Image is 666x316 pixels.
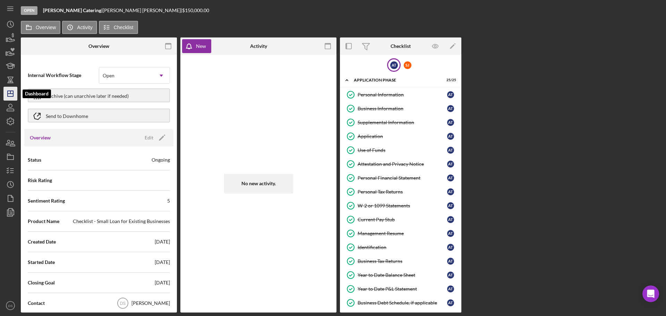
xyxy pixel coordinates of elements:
div: A T [447,119,454,126]
div: S J [404,61,411,69]
a: Business InformationAT [343,102,458,116]
div: Open Intercom Messenger [642,285,659,302]
span: Sentiment Rating [28,197,65,204]
div: Send to Downhome [46,109,88,122]
button: Checklist [99,21,138,34]
span: Closing Goal [28,279,55,286]
div: A T [447,105,454,112]
div: A T [447,174,454,181]
text: DS [120,301,126,306]
div: Checklist - Small Loan for Existing Businesses [73,218,170,225]
span: Product Name [28,218,59,225]
div: A T [447,161,454,168]
a: Use of FundsAT [343,143,458,157]
div: Use of Funds [358,147,447,153]
div: | [43,8,103,13]
button: DS [3,299,17,313]
span: Started Date [28,259,55,266]
a: Current Pay StubAT [343,213,458,227]
button: Overview [21,21,60,34]
span: Status [28,156,41,163]
div: [PERSON_NAME] [131,300,170,307]
a: Management ResumeAT [343,227,458,240]
div: 5 [167,197,170,204]
a: IdentificationAT [343,240,458,254]
a: Personal Tax ReturnsAT [343,185,458,199]
a: Business Tax ReturnsAT [343,254,458,268]
a: W-2 or 1099 StatementsAT [343,199,458,213]
div: A T [390,61,398,69]
a: ApplicationAT [343,129,458,143]
div: Application [358,134,447,139]
div: Open [21,6,37,15]
div: A T [447,91,454,98]
div: A T [447,272,454,279]
div: A T [447,258,454,265]
div: A T [447,202,454,209]
button: Edit [140,133,168,143]
text: DS [8,304,12,308]
div: Current Pay Stub [358,217,447,222]
label: Overview [36,25,56,30]
div: [DATE] [155,279,170,286]
button: Send to Downhome [28,109,170,122]
div: A T [447,299,454,306]
a: Year to Date P&L StatementAT [343,282,458,296]
span: Created Date [28,238,56,245]
div: $150,000.00 [182,8,211,13]
div: A T [447,244,454,251]
button: New [182,39,211,53]
div: Business Tax Returns [358,258,447,264]
div: [PERSON_NAME] [PERSON_NAME] | [103,8,182,13]
label: Checklist [114,25,134,30]
div: Ongoing [152,156,170,163]
label: Activity [77,25,92,30]
div: A T [447,133,454,140]
div: Business Information [358,106,447,111]
span: Risk Rating [28,177,52,184]
div: Edit [145,133,153,143]
a: Attestation and Privacy NoticeAT [343,157,458,171]
button: Activity [62,21,97,34]
div: A T [447,216,454,223]
div: A T [447,230,454,237]
a: Business Debt Schedule, if applicableAT [343,296,458,310]
div: Personal Information [358,92,447,97]
div: Personal Financial Statement [358,175,447,181]
div: Management Resume [358,231,447,236]
div: Supplemental Information [358,120,447,125]
a: Supplemental InformationAT [343,116,458,129]
div: [DATE] [155,259,170,266]
div: Year to Date Balance Sheet [358,272,447,278]
div: Business Debt Schedule, if applicable [358,300,447,306]
b: [PERSON_NAME] Catering [43,7,101,13]
span: Contact [28,300,45,307]
div: Identification [358,245,447,250]
div: Personal Tax Returns [358,189,447,195]
div: No new activity. [224,174,293,193]
div: Activity [250,43,267,49]
div: Year to Date P&L Statement [358,286,447,292]
div: 25 / 25 [444,78,456,82]
div: A T [447,147,454,154]
div: A T [447,188,454,195]
div: A T [447,285,454,292]
div: W-2 or 1099 Statements [358,203,447,208]
div: Archive (can unarchive later if needed) [46,89,129,102]
a: Personal InformationAT [343,88,458,102]
div: Open [103,73,114,78]
div: Application Phase [354,78,439,82]
h3: Overview [30,134,51,141]
div: [DATE] [155,238,170,245]
span: Internal Workflow Stage [28,72,99,79]
div: Attestation and Privacy Notice [358,161,447,167]
div: New [196,39,206,53]
div: Checklist [391,43,411,49]
a: Year to Date Balance SheetAT [343,268,458,282]
div: Overview [88,43,109,49]
button: Archive (can unarchive later if needed) [28,88,170,102]
a: Personal Financial StatementAT [343,171,458,185]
